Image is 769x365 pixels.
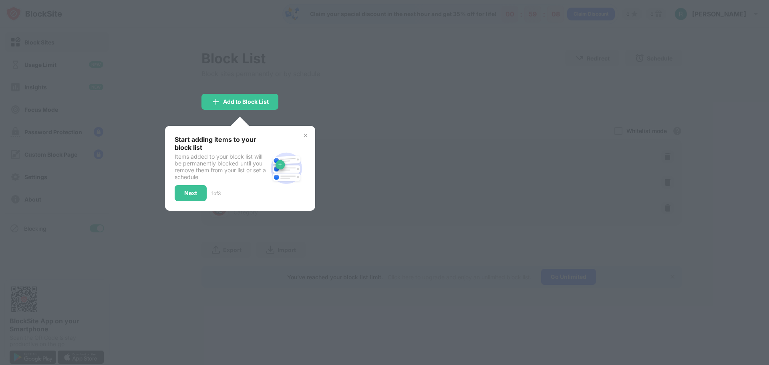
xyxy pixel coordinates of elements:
div: Items added to your block list will be permanently blocked until you remove them from your list o... [175,153,267,180]
img: block-site.svg [267,149,306,188]
img: x-button.svg [302,132,309,139]
div: Start adding items to your block list [175,135,267,151]
div: Next [184,190,197,196]
div: Add to Block List [223,99,269,105]
div: 1 of 3 [211,190,221,196]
